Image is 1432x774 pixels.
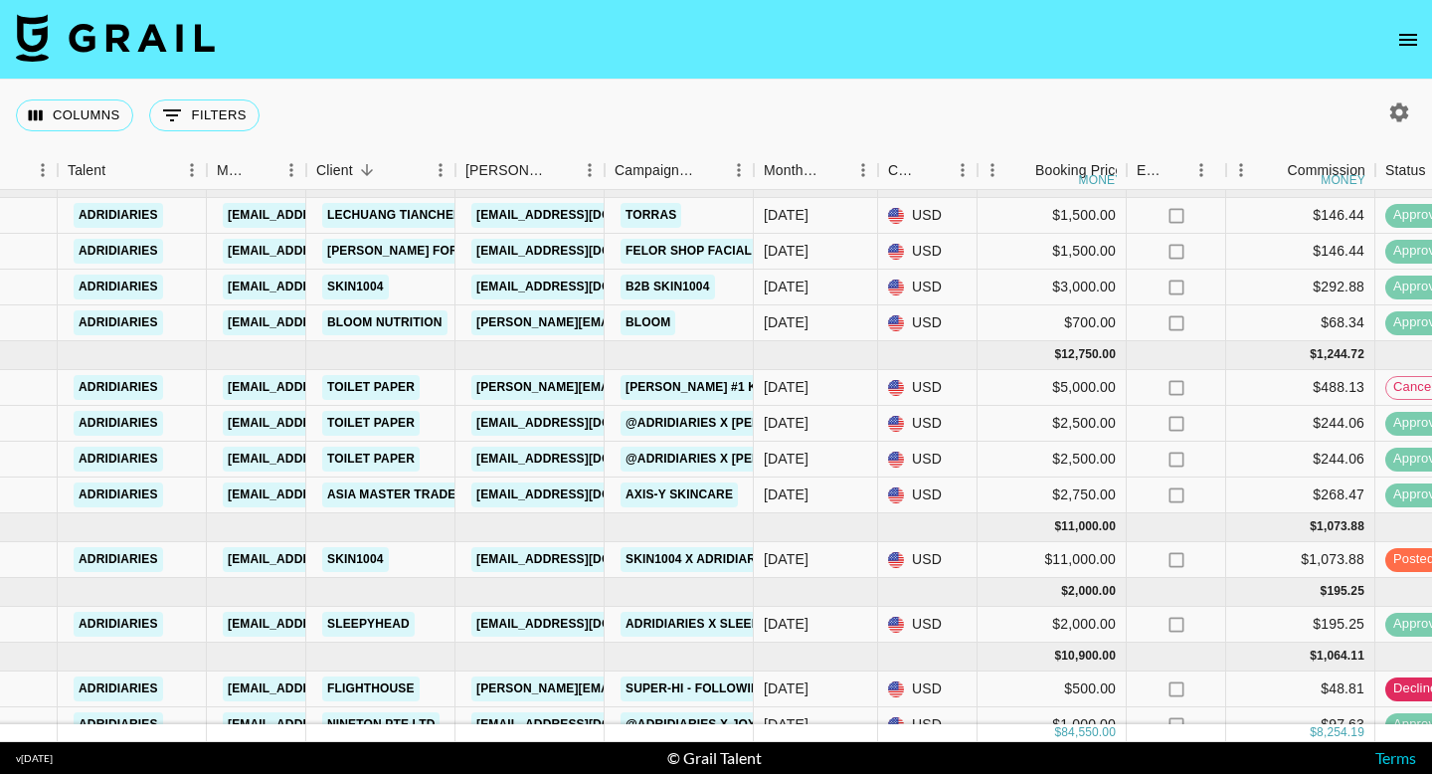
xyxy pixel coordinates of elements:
div: USD [878,305,978,341]
div: v [DATE] [16,752,53,765]
div: Talent [58,151,207,190]
a: adridiaries [74,310,163,335]
div: $48.81 [1226,672,1375,707]
div: Campaign (Type) [605,151,754,190]
a: SKIN1004 [322,547,389,572]
a: [EMAIL_ADDRESS][DOMAIN_NAME] [223,239,446,264]
button: Menu [177,155,207,185]
button: Menu [1226,155,1256,185]
div: Apr '25 [764,484,808,504]
div: $3,000.00 [978,270,1127,305]
div: Jul '25 [764,714,808,734]
div: Mar '25 [764,241,808,261]
div: Commission [1287,151,1365,190]
button: Select columns [16,99,133,131]
div: Expenses: Remove Commission? [1127,151,1226,190]
div: $ [1061,583,1068,600]
button: Menu [1186,155,1216,185]
a: [EMAIL_ADDRESS][DOMAIN_NAME] [223,375,446,400]
div: USD [878,672,978,707]
div: money [1321,174,1365,186]
a: adridiaries [74,712,163,737]
a: @adridiaries x [PERSON_NAME] [621,411,838,436]
div: 195.25 [1327,583,1364,600]
a: adridiaries [74,447,163,472]
div: $97.63 [1226,707,1375,743]
a: Bloom Nutrition [322,310,447,335]
div: May '25 [764,549,808,569]
a: [EMAIL_ADDRESS][DOMAIN_NAME] [471,275,694,299]
div: $146.44 [1226,234,1375,270]
button: Sort [820,156,848,184]
a: [PERSON_NAME][EMAIL_ADDRESS][DOMAIN_NAME] [471,310,796,335]
div: [PERSON_NAME] [465,151,547,190]
div: Apr '25 [764,413,808,433]
div: 2,000.00 [1068,583,1116,600]
div: USD [878,234,978,270]
button: Menu [978,155,1007,185]
a: adridiaries [74,483,163,507]
a: [PERSON_NAME] #1 Korean Red [MEDICAL_DATA] brand [621,375,987,400]
div: $195.25 [1226,607,1375,643]
div: Manager [207,151,306,190]
button: Sort [105,156,133,184]
div: USD [878,542,978,578]
a: Toilet Paper [322,375,420,400]
a: [EMAIL_ADDRESS][DOMAIN_NAME] [471,411,694,436]
a: [EMAIL_ADDRESS][DOMAIN_NAME] [223,203,446,228]
button: Sort [1164,156,1192,184]
div: Mar '25 [764,312,808,332]
div: Campaign (Type) [615,151,696,190]
div: $700.00 [978,305,1127,341]
button: Sort [920,156,948,184]
div: $244.06 [1226,406,1375,442]
div: $ [1321,583,1328,600]
div: $11,000.00 [978,542,1127,578]
div: $292.88 [1226,270,1375,305]
div: $68.34 [1226,305,1375,341]
div: $2,750.00 [978,478,1127,513]
a: [EMAIL_ADDRESS][DOMAIN_NAME] [471,712,694,737]
div: 11,000.00 [1061,518,1116,535]
a: adridiaries x Sleephead [621,612,799,637]
a: Bloom [621,310,675,335]
div: $2,500.00 [978,442,1127,478]
div: $ [1310,346,1317,363]
a: SKIN1004 [322,275,389,299]
a: [EMAIL_ADDRESS][DOMAIN_NAME] [223,612,446,637]
button: Show filters [149,99,260,131]
div: Apr '25 [764,449,808,469]
a: adridiaries [74,411,163,436]
div: Month Due [764,151,820,190]
a: [PERSON_NAME][EMAIL_ADDRESS][DOMAIN_NAME] [471,375,796,400]
a: @adridiaries x Joy Plan [621,712,798,737]
div: USD [878,478,978,513]
div: USD [878,442,978,478]
a: Toilet Paper [322,447,420,472]
a: [EMAIL_ADDRESS][DOMAIN_NAME] [471,547,694,572]
div: Booker [455,151,605,190]
a: Nineton Pte Ltd [322,712,440,737]
div: USD [878,370,978,406]
a: [EMAIL_ADDRESS][DOMAIN_NAME] [471,203,694,228]
div: Mar '25 [764,277,808,296]
button: Sort [249,156,276,184]
div: 1,064.11 [1317,648,1364,665]
a: [EMAIL_ADDRESS][DOMAIN_NAME] [223,275,446,299]
a: [EMAIL_ADDRESS][DOMAIN_NAME] [223,310,446,335]
button: Menu [724,155,754,185]
div: $ [1310,518,1317,535]
a: TORRAS [621,203,681,228]
a: [EMAIL_ADDRESS][DOMAIN_NAME] [223,411,446,436]
div: money [1079,174,1124,186]
a: [EMAIL_ADDRESS][DOMAIN_NAME] [471,483,694,507]
a: Skin1004 x adridiaries [621,547,781,572]
button: Menu [848,155,878,185]
div: Apr '25 [764,377,808,397]
div: Jul '25 [764,678,808,698]
button: Menu [276,155,306,185]
div: $5,000.00 [978,370,1127,406]
button: Menu [948,155,978,185]
a: [EMAIL_ADDRESS][DOMAIN_NAME] [223,447,446,472]
div: Month Due [754,151,878,190]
